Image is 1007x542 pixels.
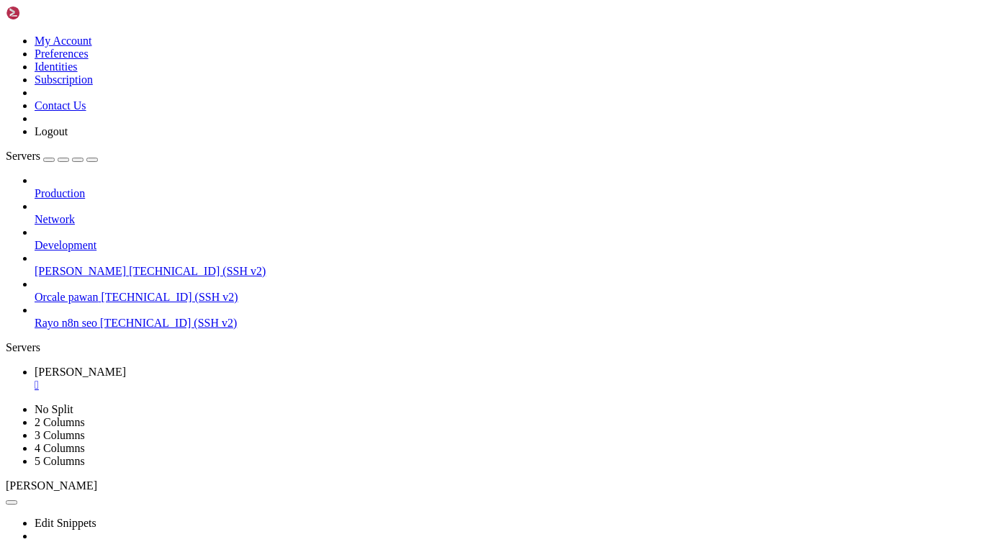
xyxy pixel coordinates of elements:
x-row: To see these additional updates run: apt list --upgradable [6,257,818,269]
a: Production [35,187,1001,200]
x-row: : $ [6,353,818,365]
a: Subscription [35,73,93,86]
span: Development [35,239,96,251]
x-row: *** System restart required *** [6,329,818,341]
div: (19, 29) [121,353,127,365]
a: No Split [35,403,73,415]
x-row: Expanded Security Maintenance for Applications is not enabled. [6,221,818,233]
a: Dev rayo [35,366,1001,392]
span: Production [35,187,85,199]
x-row: Learn more about enabling ESM Apps service at [URL][DOMAIN_NAME] [6,293,818,305]
span: Orcale pawan [35,291,98,303]
x-row: Welcome to Ubuntu 24.04.2 LTS (GNU/Linux 6.11.0-1018-azure x86_64) [6,6,818,18]
span: [PERSON_NAME] [35,265,126,277]
x-row: * Documentation: [URL][DOMAIN_NAME] [6,30,818,42]
span: [PERSON_NAME] [35,366,126,378]
span: [TECHNICAL_ID] (SSH v2) [129,265,266,277]
x-row: 12 additional security updates can be applied with ESM Apps. [6,281,818,293]
a: Orcale pawan [TECHNICAL_ID] (SSH v2) [35,291,1001,304]
li: Production [35,174,1001,200]
a: Rayo n8n seo [TECHNICAL_ID] (SSH v2) [35,317,1001,330]
span: [TECHNICAL_ID] (SSH v2) [100,317,237,329]
x-row: Swap usage: 60% [6,137,818,150]
a: Identities [35,60,78,73]
a: Edit Snippets [35,517,96,529]
a: [PERSON_NAME] [TECHNICAL_ID] (SSH v2) [35,265,1001,278]
a: Preferences [35,48,89,60]
x-row: * Support: [URL][DOMAIN_NAME] [6,54,818,66]
span: [PERSON_NAME] [6,479,97,492]
a: Servers [6,150,98,162]
a: My Account [35,35,92,47]
a:  [35,379,1001,392]
div: Servers [6,341,1001,354]
x-row: Memory usage: 82% IPv4 address for eth0: [TECHNICAL_ID] [6,125,818,137]
x-row: just raised the bar for easy, resilient and secure K8s cluster deployment. [6,173,818,186]
span: ~ [98,353,104,364]
li: Development [35,226,1001,252]
img: Shellngn [6,6,89,20]
x-row: Last login: [DATE] from [TECHNICAL_ID] [6,341,818,353]
x-row: * Strictly confined Kubernetes makes edge and IoT secure. Learn how MicroK8s [6,161,818,173]
x-row: System information as of [DATE] [6,78,818,90]
x-row: * Management: [URL][DOMAIN_NAME] [6,42,818,54]
a: 3 Columns [35,429,85,441]
x-row: Usage of /: 49.6% of 28.02GB Users logged in: 0 [6,114,818,126]
li: Rayo n8n seo [TECHNICAL_ID] (SSH v2) [35,304,1001,330]
a: Development [35,239,1001,252]
a: 5 Columns [35,455,85,467]
a: 2 Columns [35,416,85,428]
li: [PERSON_NAME] [TECHNICAL_ID] (SSH v2) [35,252,1001,278]
li: Network [35,200,1001,226]
x-row: 88 updates can be applied immediately. [6,245,818,258]
span: Network [35,213,75,225]
span: [TECHNICAL_ID] (SSH v2) [101,291,238,303]
span: Rayo n8n seo [35,317,97,329]
a: 4 Columns [35,442,85,454]
li: Orcale pawan [TECHNICAL_ID] (SSH v2) [35,278,1001,304]
x-row: [URL][DOMAIN_NAME] [6,197,818,209]
x-row: System load: 0.06 Processes: 181 [6,101,818,114]
span: Servers [6,150,40,162]
a: Logout [35,125,68,137]
a: Contact Us [35,99,86,112]
span: ubuntu@dev-rayo [6,353,92,364]
a: Network [35,213,1001,226]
